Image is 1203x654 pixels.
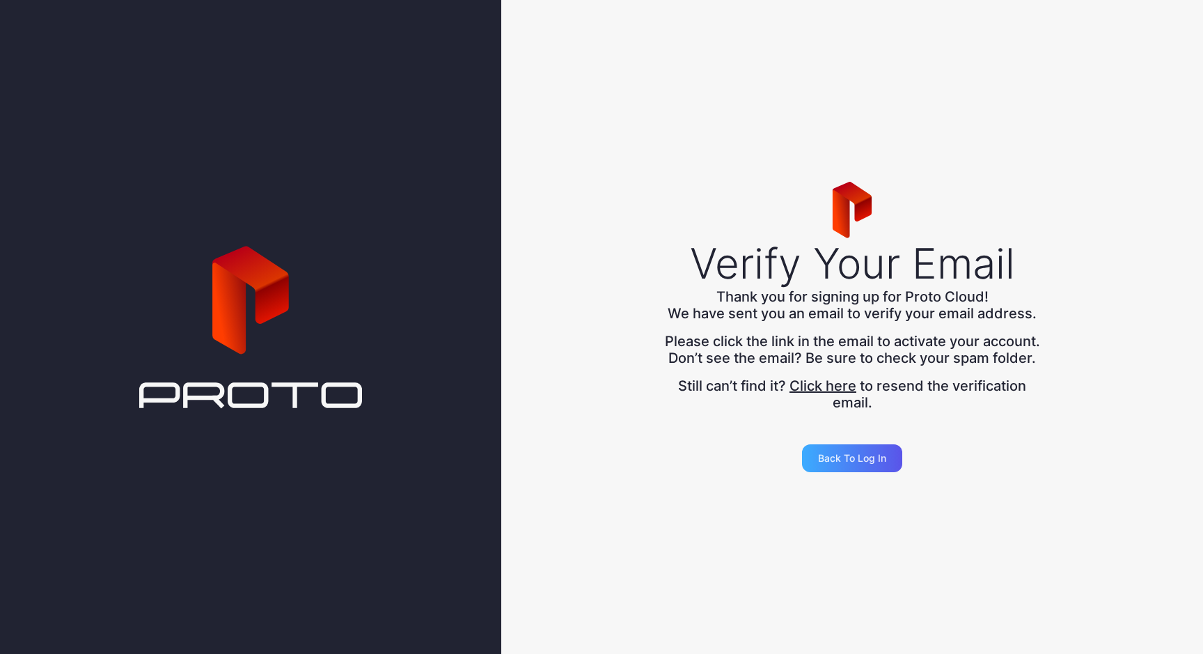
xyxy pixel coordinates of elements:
div: Don’t see the email? Be sure to check your spam folder. [664,350,1040,366]
button: Click here [789,377,856,394]
div: Still can’t find it? to resend the verification email. [664,377,1040,411]
div: Please click the link in the email to activate your account. [664,333,1040,350]
div: Verify Your Email [690,238,1015,288]
button: Back to Log in [802,444,902,472]
div: Back to Log in [818,453,886,464]
div: Thank you for signing up for Proto Cloud! [664,288,1040,305]
div: We have sent you an email to verify your email address. [664,305,1040,322]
